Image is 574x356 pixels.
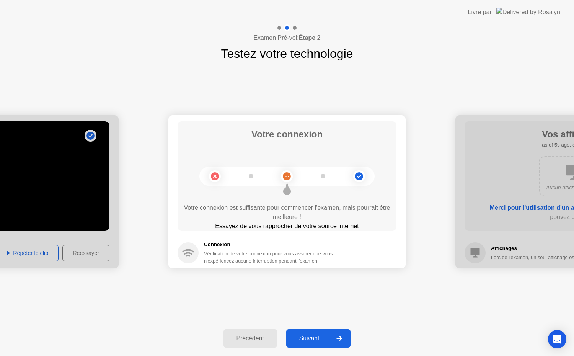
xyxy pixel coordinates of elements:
div: Vérification de votre connexion pour vous assurer que vous n'expériencez aucune interruption pend... [204,250,333,265]
h4: Examen Pré-vol: [253,33,320,42]
b: Étape 2 [299,34,321,41]
div: Open Intercom Messenger [548,330,566,348]
div: Précédent [226,335,275,342]
div: Essayez de vous rapprocher de votre source internet [178,222,396,231]
div: Votre connexion est suffisante pour commencer l'examen, mais pourrait être meilleure ! [178,203,396,222]
h1: Votre connexion [251,127,323,141]
button: Suivant [286,329,351,348]
div: Suivant [289,335,330,342]
h5: Connexion [204,241,333,248]
img: Delivered by Rosalyn [496,8,560,16]
div: Livré par [468,8,492,17]
button: Précédent [223,329,277,348]
h1: Testez votre technologie [221,44,353,63]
